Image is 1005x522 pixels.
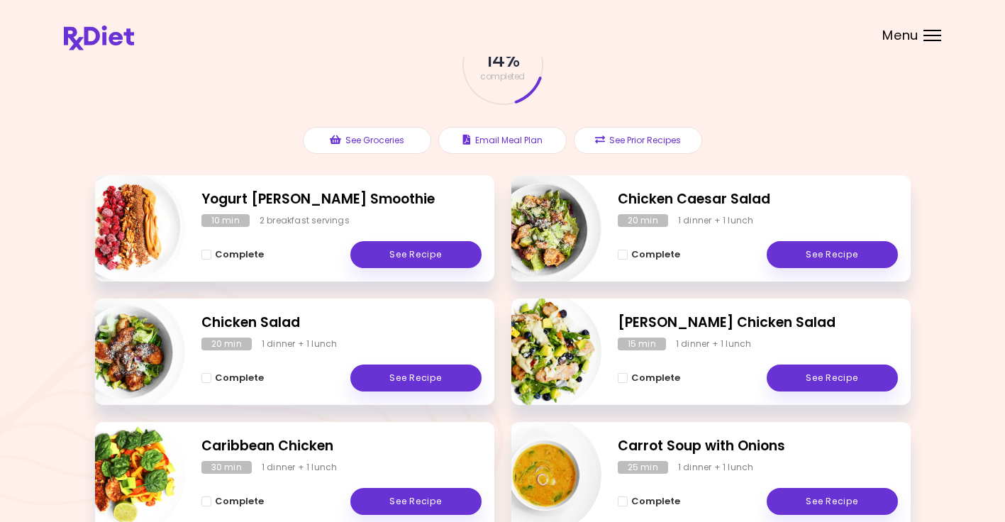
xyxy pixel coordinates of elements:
[215,249,264,260] span: Complete
[303,127,431,154] button: See Groceries
[201,436,482,457] h2: Caribbean Chicken
[678,461,754,474] div: 1 dinner + 1 lunch
[67,293,185,411] img: Info - Chicken Salad
[486,48,518,72] span: 14 %
[767,241,898,268] a: See Recipe - Chicken Caesar Salad
[631,249,680,260] span: Complete
[618,313,898,333] h2: Berry Chicken Salad
[618,189,898,210] h2: Chicken Caesar Salad
[201,189,482,210] h2: Yogurt Berry Smoothie
[631,496,680,507] span: Complete
[484,170,601,287] img: Info - Chicken Caesar Salad
[618,436,898,457] h2: Carrot Soup with Onions
[350,241,482,268] a: See Recipe - Yogurt Berry Smoothie
[262,461,338,474] div: 1 dinner + 1 lunch
[618,493,680,510] button: Complete - Carrot Soup with Onions
[438,127,567,154] button: Email Meal Plan
[676,338,752,350] div: 1 dinner + 1 lunch
[484,293,601,411] img: Info - Berry Chicken Salad
[201,313,482,333] h2: Chicken Salad
[201,214,250,227] div: 10 min
[618,338,666,350] div: 15 min
[260,214,350,227] div: 2 breakfast servings
[574,127,702,154] button: See Prior Recipes
[678,214,754,227] div: 1 dinner + 1 lunch
[350,488,482,515] a: See Recipe - Caribbean Chicken
[215,372,264,384] span: Complete
[618,370,680,387] button: Complete - Berry Chicken Salad
[618,246,680,263] button: Complete - Chicken Caesar Salad
[618,214,668,227] div: 20 min
[64,26,134,50] img: RxDiet
[480,72,525,81] span: completed
[201,461,252,474] div: 30 min
[631,372,680,384] span: Complete
[882,29,918,42] span: Menu
[262,338,338,350] div: 1 dinner + 1 lunch
[767,488,898,515] a: See Recipe - Carrot Soup with Onions
[201,493,264,510] button: Complete - Caribbean Chicken
[201,370,264,387] button: Complete - Chicken Salad
[350,365,482,391] a: See Recipe - Chicken Salad
[201,338,252,350] div: 20 min
[618,461,668,474] div: 25 min
[767,365,898,391] a: See Recipe - Berry Chicken Salad
[201,246,264,263] button: Complete - Yogurt Berry Smoothie
[215,496,264,507] span: Complete
[67,170,185,287] img: Info - Yogurt Berry Smoothie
